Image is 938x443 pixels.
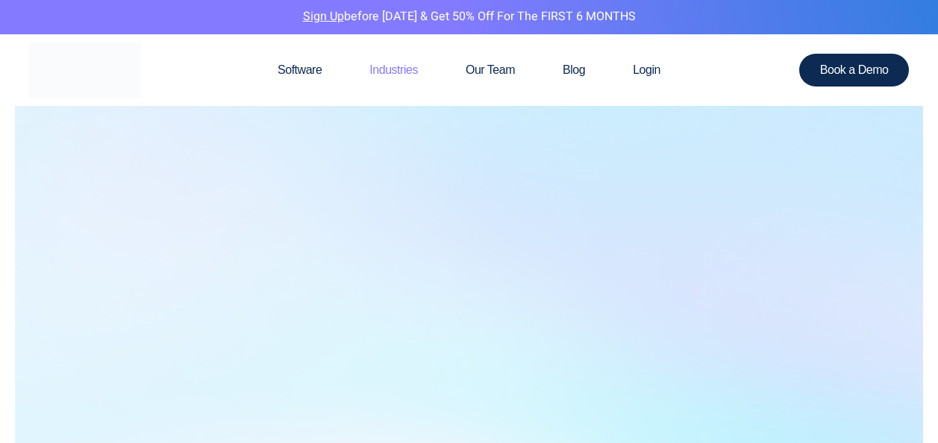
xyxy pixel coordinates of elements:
[820,64,889,76] span: Book a Demo
[303,7,344,25] a: Sign Up
[442,34,539,106] a: Our Team
[609,34,684,106] a: Login
[799,54,910,87] a: Book a Demo
[254,34,346,106] a: Software
[11,7,927,27] p: before [DATE] & Get 50% Off for the FIRST 6 MONTHS
[539,34,609,106] a: Blog
[346,34,442,106] a: Industries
